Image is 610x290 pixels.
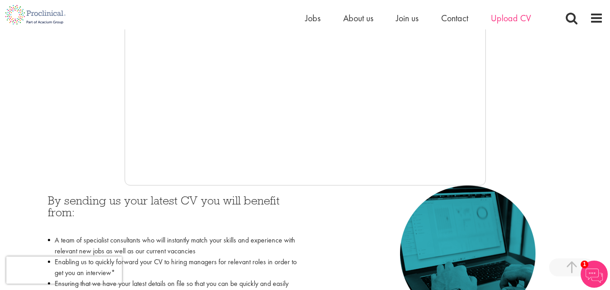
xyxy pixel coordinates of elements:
a: Jobs [305,12,321,24]
li: Enabling us to quickly forward your CV to hiring managers for relevant roles in order to get you ... [48,257,298,278]
iframe: reCAPTCHA [6,257,122,284]
img: Chatbot [581,261,608,288]
a: Contact [441,12,468,24]
a: Upload CV [491,12,531,24]
span: 1 [581,261,588,268]
li: A team of specialist consultants who will instantly match your skills and experience with relevan... [48,235,298,257]
h3: By sending us your latest CV you will benefit from: [48,195,298,230]
a: Join us [396,12,419,24]
a: About us [343,12,373,24]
